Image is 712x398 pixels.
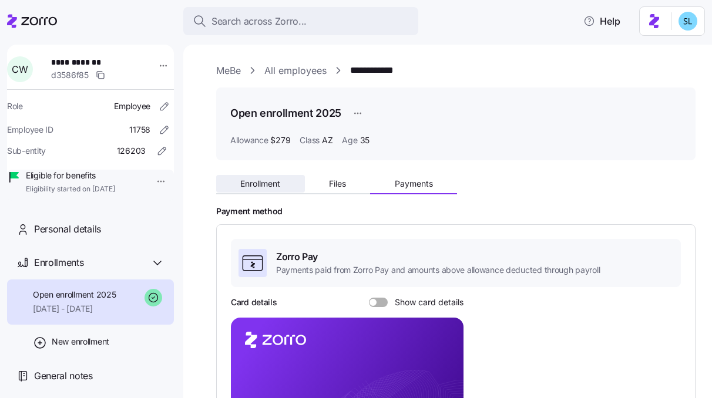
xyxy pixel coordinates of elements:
span: Allowance [230,134,268,146]
span: Files [329,180,346,188]
span: General notes [34,369,93,383]
span: Payments [395,180,433,188]
span: Eligible for benefits [26,170,115,181]
span: Open enrollment 2025 [33,289,116,301]
span: Zorro Pay [276,249,600,264]
span: C W [12,65,28,74]
span: Age [342,134,357,146]
h2: Payment method [216,206,696,217]
a: MeBe [216,63,241,78]
span: [DATE] - [DATE] [33,303,116,315]
span: Help [583,14,620,28]
span: Enrollment [240,180,280,188]
span: 11758 [129,124,150,136]
span: $279 [270,134,290,146]
span: Personal details [34,222,101,237]
span: Employee ID [7,124,53,136]
span: d3586f85 [51,69,89,81]
span: Sub-entity [7,145,46,157]
h1: Open enrollment 2025 [230,106,341,120]
span: Role [7,100,23,112]
img: 7c620d928e46699fcfb78cede4daf1d1 [679,12,697,31]
span: 35 [360,134,370,146]
span: Employee [114,100,150,112]
span: Search across Zorro... [211,14,307,29]
span: Show card details [388,298,464,307]
span: Eligibility started on [DATE] [26,184,115,194]
span: Class [300,134,320,146]
span: Enrollments [34,255,83,270]
span: AZ [322,134,333,146]
span: New enrollment [52,336,109,348]
span: Payments paid from Zorro Pay and amounts above allowance deducted through payroll [276,264,600,276]
h3: Card details [231,296,277,308]
button: Search across Zorro... [183,7,418,35]
a: All employees [264,63,327,78]
span: 126203 [117,145,146,157]
button: Help [574,9,630,33]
